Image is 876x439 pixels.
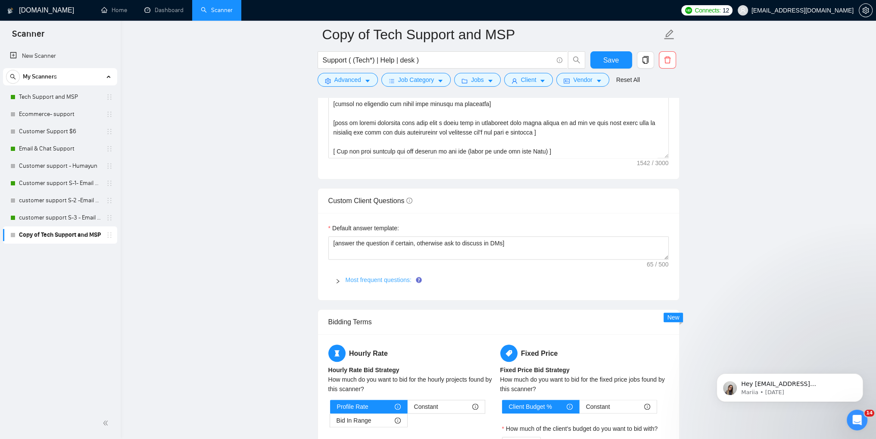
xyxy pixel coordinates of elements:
[539,78,546,84] span: caret-down
[106,214,113,221] span: holder
[10,47,110,65] a: New Scanner
[567,404,573,410] span: info-circle
[564,78,570,84] span: idcard
[504,73,553,87] button: userClientcaret-down
[637,56,654,64] span: copy
[106,111,113,118] span: holder
[106,232,113,238] span: holder
[19,157,101,175] a: Customer support - Humayun
[23,68,57,85] span: My Scanners
[328,236,669,260] textarea: Default answer template:
[723,6,729,15] span: 12
[19,175,101,192] a: Customer support S-1- Email & Chat Support
[328,375,497,394] div: How much do you want to bid for the hourly projects found by this scanner?
[201,6,233,14] a: searchScanner
[509,400,552,413] span: Client Budget %
[437,78,443,84] span: caret-down
[659,51,676,69] button: delete
[568,56,585,64] span: search
[5,28,51,46] span: Scanner
[322,24,662,45] input: Scanner name...
[337,414,371,427] span: Bid In Range
[859,7,873,14] a: setting
[406,198,412,204] span: info-circle
[19,209,101,226] a: customer support S-3 - Email & Chat Support(Umair)
[664,29,675,40] span: edit
[328,197,412,204] span: Custom Client Questions
[500,367,570,373] b: Fixed Price Bid Strategy
[346,276,412,283] a: Most frequent questions:
[328,367,399,373] b: Hourly Rate Bid Strategy
[19,106,101,123] a: Ecommerce- support
[318,73,378,87] button: settingAdvancedcaret-down
[106,145,113,152] span: holder
[328,270,669,290] div: Most frequent questions:
[586,400,610,413] span: Constant
[101,6,127,14] a: homeHome
[847,410,867,430] iframe: Intercom live chat
[637,51,654,69] button: copy
[685,7,692,14] img: upwork-logo.png
[328,310,669,334] div: Bidding Terms
[472,404,478,410] span: info-circle
[500,345,669,362] h5: Fixed Price
[144,6,184,14] a: dashboardDashboard
[328,345,346,362] span: hourglass
[590,51,632,69] button: Save
[103,419,111,427] span: double-left
[557,57,562,63] span: info-circle
[414,400,438,413] span: Constant
[19,88,101,106] a: Tech Support and MSP
[500,375,669,394] div: How much do you want to bid for the fixed price jobs found by this scanner?
[106,163,113,169] span: holder
[6,70,20,84] button: search
[19,140,101,157] a: Email & Chat Support
[461,78,468,84] span: folder
[603,55,619,66] span: Save
[740,7,746,13] span: user
[106,128,113,135] span: holder
[3,68,117,244] li: My Scanners
[864,410,874,417] span: 14
[6,74,19,80] span: search
[398,75,434,85] span: Job Category
[667,314,679,321] span: New
[568,51,585,69] button: search
[695,6,720,15] span: Connects:
[335,279,340,284] span: right
[106,197,113,204] span: holder
[106,180,113,187] span: holder
[106,94,113,100] span: holder
[389,78,395,84] span: bars
[7,4,13,18] img: logo
[487,78,493,84] span: caret-down
[511,78,517,84] span: user
[415,276,423,284] div: Tooltip anchor
[37,25,149,143] span: Hey [EMAIL_ADDRESS][DOMAIN_NAME], Looks like your Upwork agency [PERSON_NAME] ran out of connects...
[37,33,149,41] p: Message from Mariia, sent 1d ago
[395,404,401,410] span: info-circle
[328,223,399,233] label: Default answer template:
[521,75,536,85] span: Client
[659,56,676,64] span: delete
[323,55,553,66] input: Search Freelance Jobs...
[573,75,592,85] span: Vendor
[19,123,101,140] a: Customer Support $6
[365,78,371,84] span: caret-down
[337,400,368,413] span: Profile Rate
[334,75,361,85] span: Advanced
[381,73,451,87] button: barsJob Categorycaret-down
[471,75,484,85] span: Jobs
[19,192,101,209] a: customer support S-2 -Email & Chat Support (Bulla)
[704,355,876,416] iframe: Intercom notifications message
[596,78,602,84] span: caret-down
[616,75,640,85] a: Reset All
[644,404,650,410] span: info-circle
[3,47,117,65] li: New Scanner
[454,73,501,87] button: folderJobscaret-down
[395,417,401,423] span: info-circle
[500,345,517,362] span: tag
